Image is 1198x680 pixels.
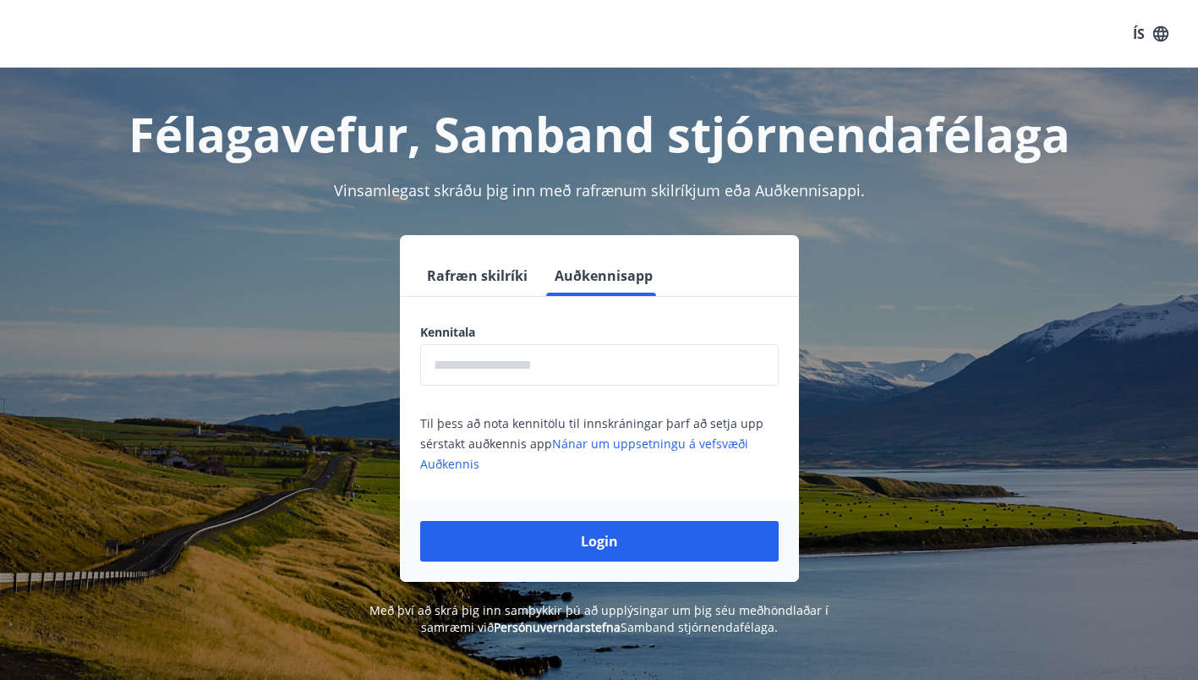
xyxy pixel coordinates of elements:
[369,602,829,635] span: Með því að skrá þig inn samþykkir þú að upplýsingar um þig séu meðhöndlaðar í samræmi við Samband...
[494,619,621,635] a: Persónuverndarstefna
[20,101,1178,166] h1: Félagavefur, Samband stjórnendafélaga
[334,180,865,200] span: Vinsamlegast skráðu þig inn með rafrænum skilríkjum eða Auðkennisappi.
[420,521,779,562] button: Login
[420,436,748,472] a: Nánar um uppsetningu á vefsvæði Auðkennis
[420,255,534,296] button: Rafræn skilríki
[420,415,763,472] span: Til þess að nota kennitölu til innskráningar þarf að setja upp sérstakt auðkennis app
[420,324,779,341] label: Kennitala
[548,255,659,296] button: Auðkennisapp
[1124,19,1178,49] button: ÍS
